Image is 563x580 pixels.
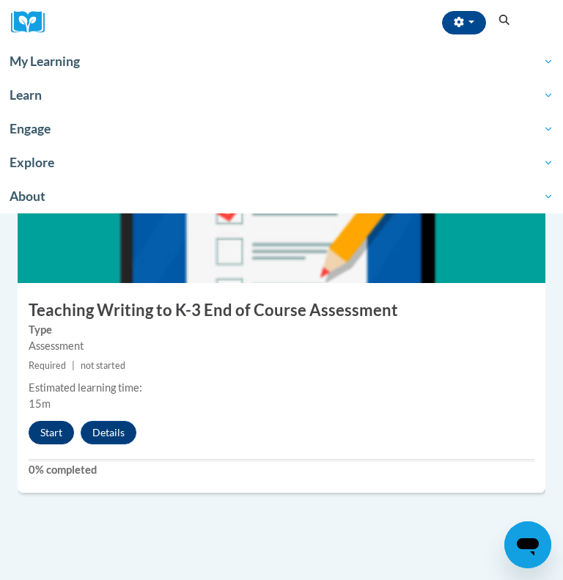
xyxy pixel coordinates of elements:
button: Account Settings [442,11,486,34]
span: About [10,188,553,205]
span: Learn [10,87,553,104]
span: Required [29,360,66,371]
label: Type [29,322,534,338]
a: Cox Campus [11,11,55,34]
button: Details [81,421,136,444]
span: Engage [10,120,553,138]
div: Estimated learning time: [29,380,534,396]
button: Start [29,421,74,444]
div: Assessment [29,338,534,354]
span: 15m [29,397,51,410]
img: Logo brand [11,11,55,34]
iframe: Button to launch messaging window [504,521,551,568]
span: | [72,360,75,371]
span: not started [81,360,125,371]
h3: Teaching Writing to K-3 End of Course Assessment [18,299,545,322]
button: Search [493,12,515,29]
span: Explore [10,154,553,172]
label: 0% completed [29,462,534,478]
span: My Learning [10,53,553,70]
